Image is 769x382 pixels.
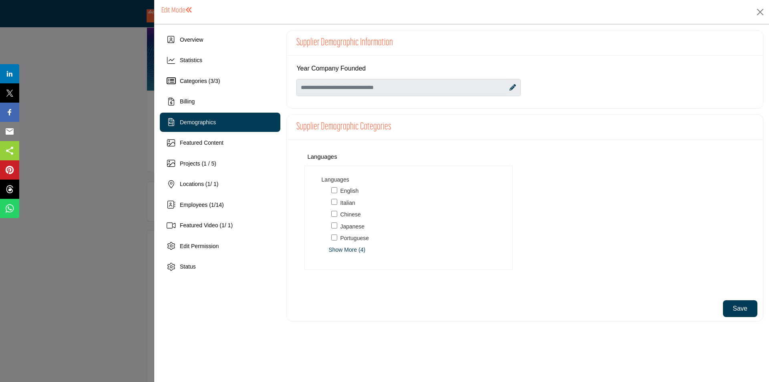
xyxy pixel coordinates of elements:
[754,6,766,18] button: Close
[180,98,195,105] span: Billing
[221,222,225,228] span: 1
[328,246,503,254] span: Show More (4)
[180,202,224,208] span: Employees ( / )
[216,202,222,208] span: 14
[296,79,521,96] input: Enter value for Year Company Founded
[180,222,233,228] span: Featured Video ( / 1)
[180,263,196,270] span: Status
[321,176,349,184] p: Languages
[331,199,337,205] input: Select Italian
[180,78,220,84] span: Categories ( / )
[215,78,218,84] span: 3
[210,78,213,84] span: 3
[307,152,337,162] div: Languages
[340,210,360,219] span: Mandarin and Cantonese capabilities
[180,36,203,43] span: Overview
[331,211,337,217] input: Select Chinese
[340,222,364,231] span: Proficient Japanese communication
[180,181,219,187] span: Locations ( / 1)
[180,139,223,146] span: Featured Content
[180,57,202,63] span: Statistics
[320,187,503,255] div: Toggle Category
[180,119,216,125] span: Demographics
[723,300,757,317] button: Save
[340,234,369,243] span: Portuguese language fluency
[331,234,337,241] input: Select Portuguese
[296,121,391,133] h3: Supplier Demographic Categories
[331,222,337,228] input: Select Japanese
[331,187,337,193] input: Select English
[296,64,366,73] label: Year Company Founded
[211,202,214,208] span: 1
[340,199,355,207] span: Italian-speaking consultations
[180,160,216,167] span: Projects (1 / 5)
[180,243,219,249] span: Edit Permission
[296,37,393,49] h2: Supplier Demographic Information
[340,187,358,195] span: English language by default
[161,6,193,15] h1: Edit Mode
[207,181,210,187] span: 1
